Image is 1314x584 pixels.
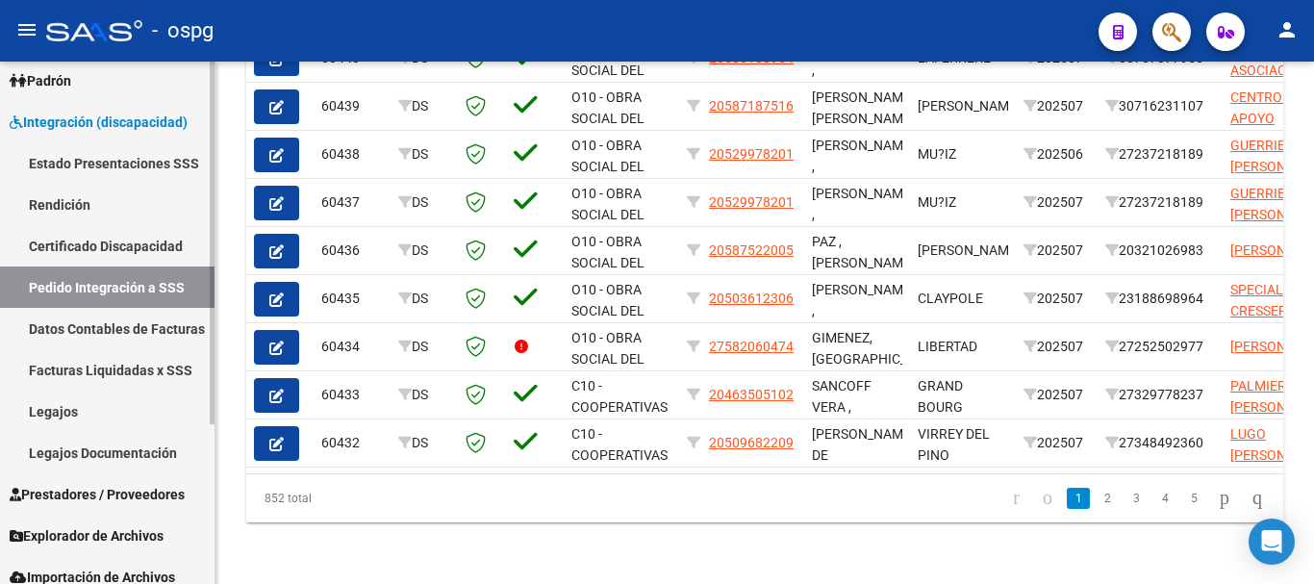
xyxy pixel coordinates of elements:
[1093,482,1122,515] li: page 2
[709,339,794,354] span: 27582060474
[1034,488,1061,509] a: go to previous page
[1150,482,1179,515] li: page 4
[709,194,794,210] span: 20529978201
[321,384,383,406] div: 60433
[571,89,644,170] span: O10 - OBRA SOCIAL DEL PERSONAL GRAFICO
[321,432,383,454] div: 60432
[918,242,1021,258] span: [PERSON_NAME]
[812,426,915,507] span: [PERSON_NAME] DE [PERSON_NAME] ,
[1023,336,1090,358] div: 202507
[1122,482,1150,515] li: page 3
[1064,482,1093,515] li: page 1
[709,291,794,306] span: 20503612306
[1230,89,1313,170] span: CENTRO DE APOYO INTEGRAL LA HUELLA SRL
[1096,488,1119,509] a: 2
[398,432,450,454] div: DS
[10,484,185,505] span: Prestadores / Proveedores
[709,50,794,65] span: 20588108954
[918,426,990,464] span: VIRREY DEL PINO
[571,426,668,464] span: C10 - COOPERATIVAS
[918,339,977,354] span: LIBERTAD
[1124,488,1148,509] a: 3
[571,186,644,267] span: O10 - OBRA SOCIAL DEL PERSONAL GRAFICO
[398,143,450,165] div: DS
[812,234,915,271] span: PAZ , [PERSON_NAME]
[321,143,383,165] div: 60438
[918,50,991,65] span: LAFERRERE
[918,194,956,210] span: MU?IZ
[1249,519,1295,565] div: Open Intercom Messenger
[321,240,383,262] div: 60436
[321,191,383,214] div: 60437
[1067,488,1090,509] a: 1
[398,336,450,358] div: DS
[1105,240,1215,262] div: 20321026983
[15,18,38,41] mat-icon: menu
[152,10,214,52] span: - ospg
[812,138,915,175] span: [PERSON_NAME] ,
[812,282,915,319] span: [PERSON_NAME] ,
[321,288,383,310] div: 60435
[709,387,794,402] span: 20463505102
[1276,18,1299,41] mat-icon: person
[1182,488,1205,509] a: 5
[398,384,450,406] div: DS
[398,95,450,117] div: DS
[918,98,1021,114] span: [PERSON_NAME]
[709,435,794,450] span: 20509682209
[571,378,668,416] span: C10 - COOPERATIVAS
[1105,384,1215,406] div: 27329778237
[398,191,450,214] div: DS
[709,98,794,114] span: 20587187516
[709,146,794,162] span: 20529978201
[1023,191,1090,214] div: 202507
[321,95,383,117] div: 60439
[571,234,644,315] span: O10 - OBRA SOCIAL DEL PERSONAL GRAFICO
[1023,384,1090,406] div: 202507
[1105,95,1215,117] div: 30716231107
[10,70,71,91] span: Padrón
[571,330,644,411] span: O10 - OBRA SOCIAL DEL PERSONAL GRAFICO
[398,240,450,262] div: DS
[1023,143,1090,165] div: 202506
[709,242,794,258] span: 20587522005
[812,89,918,149] span: [PERSON_NAME], [PERSON_NAME] ,
[1023,432,1090,454] div: 202507
[1105,191,1215,214] div: 27237218189
[10,112,188,133] span: Integración (discapacidad)
[571,138,644,218] span: O10 - OBRA SOCIAL DEL PERSONAL GRAFICO
[1153,488,1176,509] a: 4
[812,186,915,223] span: [PERSON_NAME] ,
[918,378,963,416] span: GRAND BOURG
[246,474,450,522] div: 852 total
[918,291,983,306] span: CLAYPOLE
[10,525,164,546] span: Explorador de Archivos
[1105,432,1215,454] div: 27348492360
[321,336,383,358] div: 60434
[1244,488,1271,509] a: go to last page
[812,378,915,438] span: SANCOFF VERA , [PERSON_NAME]
[812,330,942,368] span: GIMENEZ, [GEOGRAPHIC_DATA]
[1105,336,1215,358] div: 27252502977
[1105,143,1215,165] div: 27237218189
[1179,482,1208,515] li: page 5
[1004,488,1028,509] a: go to first page
[918,146,956,162] span: MU?IZ
[1211,488,1238,509] a: go to next page
[398,288,450,310] div: DS
[1023,288,1090,310] div: 202507
[1023,240,1090,262] div: 202507
[571,282,644,363] span: O10 - OBRA SOCIAL DEL PERSONAL GRAFICO
[1023,95,1090,117] div: 202507
[1105,288,1215,310] div: 23188698964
